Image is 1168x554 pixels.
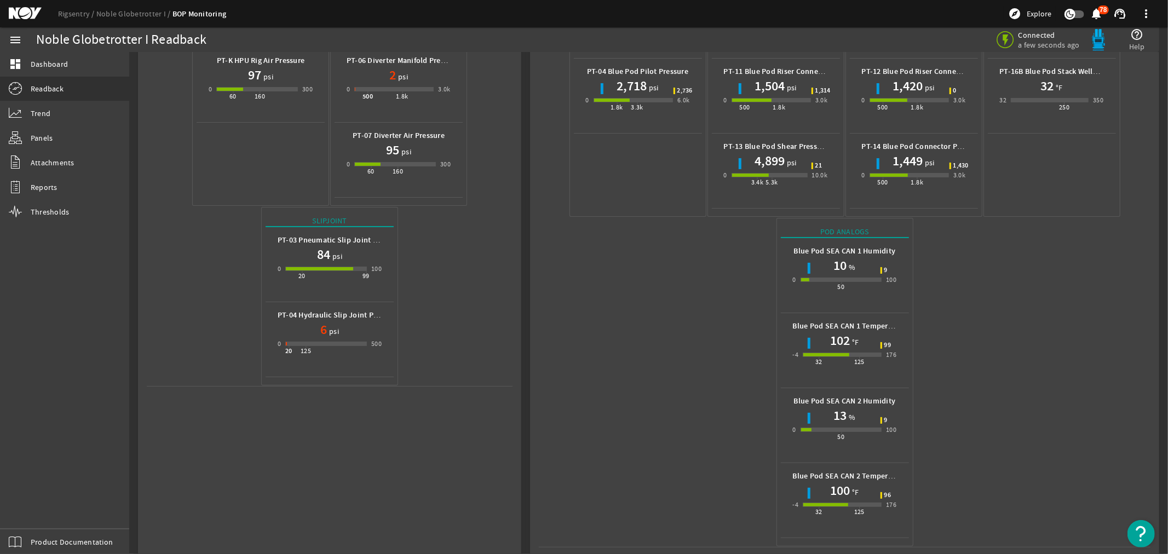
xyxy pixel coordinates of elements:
span: 1,430 [953,163,969,169]
b: PT-11 Blue Pod Riser Connector Lock Pilot Pressure [724,66,900,77]
b: PT-13 Blue Pod Shear Pressure [724,141,828,152]
div: 160 [255,91,265,102]
a: BOP Monitoring [172,9,227,19]
span: Help [1129,41,1145,52]
span: 96 [884,492,891,499]
div: 125 [854,506,865,517]
div: 0 [862,95,865,106]
h1: 84 [317,246,330,263]
div: 250 [1059,102,1069,113]
div: 50 [838,281,845,292]
div: 1.8k [773,102,786,113]
div: 60 [229,91,237,102]
b: Blue Pod SEA CAN 2 Humidity [794,396,896,406]
span: Trend [31,108,50,119]
mat-icon: explore [1008,7,1021,20]
h1: 2 [389,66,396,84]
div: 350 [1093,95,1103,106]
span: 0 [953,88,957,94]
div: -4 [793,349,799,360]
div: 1.8k [911,177,924,188]
div: 500 [371,338,382,349]
div: 6.0k [677,95,690,106]
span: 2,736 [677,88,693,94]
span: a few seconds ago [1019,40,1080,50]
div: 0 [586,95,589,106]
h1: 13 [833,407,847,424]
span: % [847,412,855,423]
div: 1.8k [396,91,408,102]
button: 78 [1091,8,1102,20]
div: Slipjoint [266,215,394,227]
div: 3.0k [815,95,828,106]
div: 3.0k [953,170,966,181]
b: PT-07 Diverter Air Pressure [353,130,445,141]
span: Product Documentation [31,536,113,547]
b: Blue Pod SEA CAN 2 Temperature [793,471,907,481]
h1: 1,449 [893,152,923,170]
b: PT-06 Diverter Manifold Pressure [347,55,459,66]
div: 1.8k [911,102,924,113]
span: Attachments [31,157,74,168]
a: Rigsentry [58,9,96,19]
h1: 6 [320,321,327,338]
div: 0 [793,424,796,435]
span: psi [923,157,935,168]
b: PT-04 Hydraulic Slip Joint Pressure [278,310,399,320]
div: 160 [393,166,403,177]
div: 125 [854,356,865,367]
div: 20 [285,345,292,356]
span: Readback [31,83,64,94]
h1: 2,718 [617,77,647,95]
div: 32 [1000,95,1007,106]
span: psi [785,157,797,168]
div: Noble Globetrotter I Readback [36,34,206,45]
b: Blue Pod SEA CAN 1 Temperature [793,321,907,331]
mat-icon: menu [9,33,22,47]
div: 500 [739,102,750,113]
div: 100 [886,274,896,285]
button: Explore [1004,5,1056,22]
mat-icon: dashboard [9,57,22,71]
h1: 1,504 [755,77,785,95]
div: 3.3k [631,102,643,113]
h1: 4,899 [755,152,785,170]
div: 500 [363,91,373,102]
div: 0 [347,159,350,170]
span: psi [261,71,273,82]
div: 0 [209,84,212,95]
span: psi [330,251,342,262]
div: 500 [877,102,888,113]
div: -4 [793,499,799,510]
button: Open Resource Center [1127,520,1155,547]
div: 0 [278,338,281,349]
div: 99 [363,270,370,281]
div: 1.8k [611,102,623,113]
span: psi [327,326,339,337]
div: 500 [877,177,888,188]
div: 0 [793,274,796,285]
div: 100 [371,263,382,274]
div: 60 [367,166,375,177]
mat-icon: support_agent [1113,7,1126,20]
h1: 32 [1040,77,1054,95]
div: 3.4k [751,177,764,188]
span: 1,314 [815,88,831,94]
b: PT-16B Blue Pod Stack Wellbore Temperature [1000,66,1155,77]
span: Reports [31,182,57,193]
button: more_vert [1133,1,1159,27]
div: 0 [724,170,727,181]
b: PT-12 Blue Pod Riser Connector Lock Pressure [862,66,1019,77]
h1: 97 [248,66,261,84]
div: 32 [815,506,822,517]
span: Thresholds [31,206,70,217]
div: 300 [302,84,313,95]
div: 176 [886,499,896,510]
div: 3.0k [438,84,451,95]
div: 0 [347,84,350,95]
span: °F [1054,82,1063,93]
b: Blue Pod SEA CAN 1 Humidity [794,246,896,256]
span: 99 [884,342,891,349]
h1: 10 [833,257,847,274]
span: % [847,262,855,273]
